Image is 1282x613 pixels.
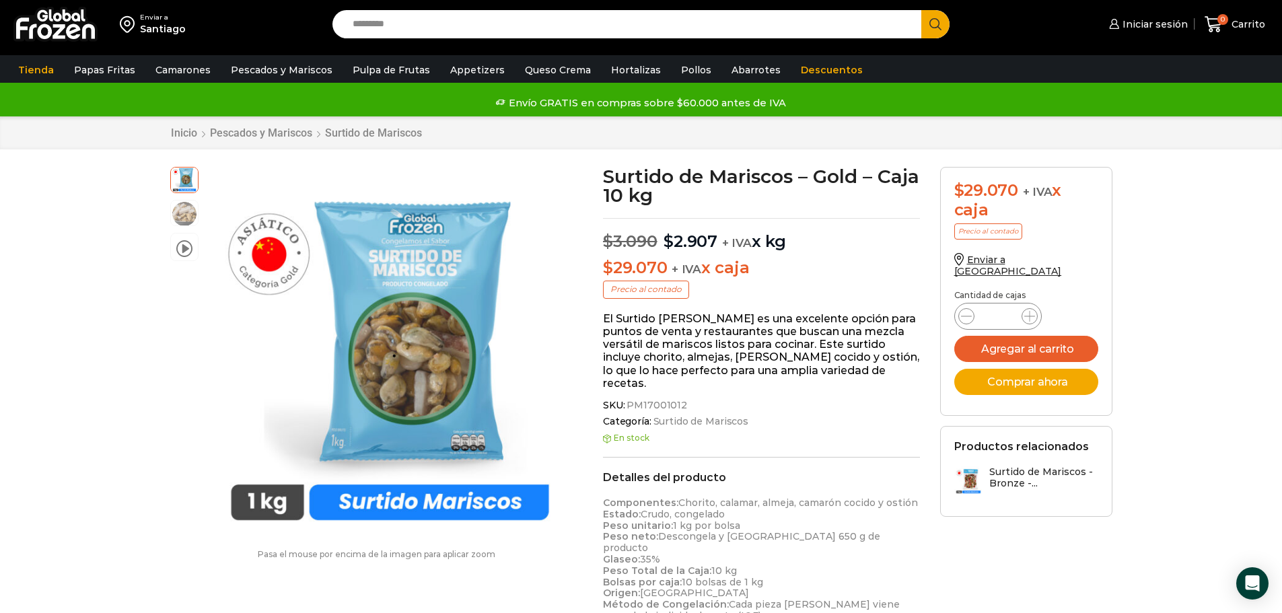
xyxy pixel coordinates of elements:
div: Open Intercom Messenger [1236,567,1269,600]
p: x caja [603,258,920,278]
bdi: 29.070 [954,180,1018,200]
span: Carrito [1228,17,1265,31]
p: x kg [603,218,920,252]
bdi: 29.070 [603,258,667,277]
div: 1 / 3 [205,167,575,536]
nav: Breadcrumb [170,127,423,139]
a: Abarrotes [725,57,787,83]
span: + IVA [1023,185,1053,199]
p: Cantidad de cajas [954,291,1098,300]
strong: Bolsas por caja: [603,576,682,588]
span: $ [603,231,613,251]
span: Categoría: [603,416,920,427]
strong: Componentes: [603,497,678,509]
a: Descuentos [794,57,869,83]
span: PM17001012 [625,400,687,411]
bdi: 3.090 [603,231,657,251]
input: Product quantity [985,307,1011,326]
h3: Surtido de Mariscos - Bronze -... [989,466,1098,489]
span: SKU: [603,400,920,411]
a: Camarones [149,57,217,83]
a: Inicio [170,127,198,139]
p: Pasa el mouse por encima de la imagen para aplicar zoom [170,550,583,559]
h2: Detalles del producto [603,471,920,484]
a: Papas Fritas [67,57,142,83]
strong: Peso unitario: [603,519,673,532]
span: 0 [1217,14,1228,25]
a: Surtido de Mariscos - Bronze -... [954,466,1098,495]
span: + IVA [722,236,752,250]
span: surtido-gold [171,166,198,192]
a: Hortalizas [604,57,668,83]
a: Surtido de Mariscos [324,127,423,139]
button: Agregar al carrito [954,336,1098,362]
bdi: 2.907 [664,231,717,251]
h1: Surtido de Mariscos – Gold – Caja 10 kg [603,167,920,205]
a: Pollos [674,57,718,83]
span: Iniciar sesión [1119,17,1188,31]
a: Enviar a [GEOGRAPHIC_DATA] [954,254,1062,277]
span: $ [603,258,613,277]
span: surtido de marisco gold [171,201,198,227]
img: surtido-gold [205,167,575,536]
strong: Glaseo: [603,553,640,565]
div: Santiago [140,22,186,36]
a: Iniciar sesión [1106,11,1188,38]
strong: Método de Congelación: [603,598,729,610]
a: Queso Crema [518,57,598,83]
strong: Origen: [603,587,640,599]
strong: Peso neto: [603,530,658,542]
p: En stock [603,433,920,443]
h2: Productos relacionados [954,440,1089,453]
button: Comprar ahora [954,369,1098,395]
img: address-field-icon.svg [120,13,140,36]
strong: Peso Total de la Caja: [603,565,711,577]
a: Appetizers [443,57,511,83]
p: Precio al contado [954,223,1022,240]
a: Pulpa de Frutas [346,57,437,83]
p: El Surtido [PERSON_NAME] es una excelente opción para puntos de venta y restaurantes que buscan u... [603,312,920,390]
a: 0 Carrito [1201,9,1269,40]
div: Enviar a [140,13,186,22]
strong: Estado: [603,508,641,520]
a: Tienda [11,57,61,83]
a: Pescados y Mariscos [209,127,313,139]
span: $ [954,180,964,200]
div: x caja [954,181,1098,220]
a: Surtido de Mariscos [651,416,748,427]
span: $ [664,231,674,251]
button: Search button [921,10,950,38]
a: Pescados y Mariscos [224,57,339,83]
span: + IVA [672,262,701,276]
p: Precio al contado [603,281,689,298]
